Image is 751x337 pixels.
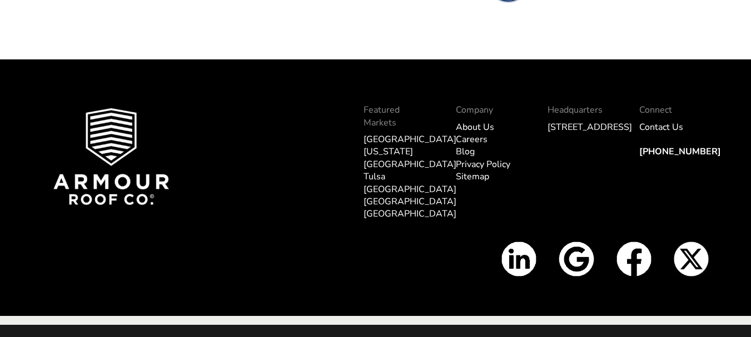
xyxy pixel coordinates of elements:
p: Headquarters [548,104,617,116]
a: Blog [456,145,475,158]
img: Google Icon White [559,242,594,276]
a: Contact Us [639,121,683,133]
a: [GEOGRAPHIC_DATA] [364,208,456,220]
a: [PHONE_NUMBER] [639,133,721,158]
a: About Us [456,121,494,133]
a: Privacy Policy [456,158,510,170]
a: [US_STATE][GEOGRAPHIC_DATA] [364,145,456,170]
a: Tulsa [364,170,385,183]
a: [STREET_ADDRESS] [548,121,632,133]
p: Company [456,104,525,116]
a: [GEOGRAPHIC_DATA] [364,195,456,208]
img: Facbook icon white [616,242,651,276]
a: Sitemap [456,170,489,183]
img: Linkedin Icon White [501,242,536,276]
span: [PHONE_NUMBER] [639,145,721,158]
a: [GEOGRAPHIC_DATA] [364,133,456,145]
a: [GEOGRAPHIC_DATA] [364,183,456,195]
img: X Icon White v2 [674,242,709,276]
p: Connect [639,104,709,116]
img: Armour Roof Co Footer Logo 2025 [53,108,170,205]
a: Careers [456,133,488,145]
p: Featured Markets [364,104,433,129]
